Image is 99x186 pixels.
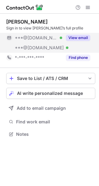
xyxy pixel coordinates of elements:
[6,4,43,11] img: ContactOut v5.3.10
[17,106,66,111] span: Add to email campaign
[17,76,84,81] div: Save to List / ATS / CRM
[6,73,95,84] button: save-profile-one-click
[16,119,93,125] span: Find work email
[66,55,90,61] button: Reveal Button
[66,35,90,41] button: Reveal Button
[6,88,95,99] button: AI write personalized message
[6,25,95,31] div: Sign in to view [PERSON_NAME]’s full profile
[15,35,58,41] span: ***@[DOMAIN_NAME]
[6,117,95,126] button: Find work email
[17,91,83,96] span: AI write personalized message
[6,19,48,25] div: [PERSON_NAME]
[6,130,95,139] button: Notes
[15,45,64,51] span: ***@[DOMAIN_NAME]
[16,131,93,137] span: Notes
[6,103,95,114] button: Add to email campaign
